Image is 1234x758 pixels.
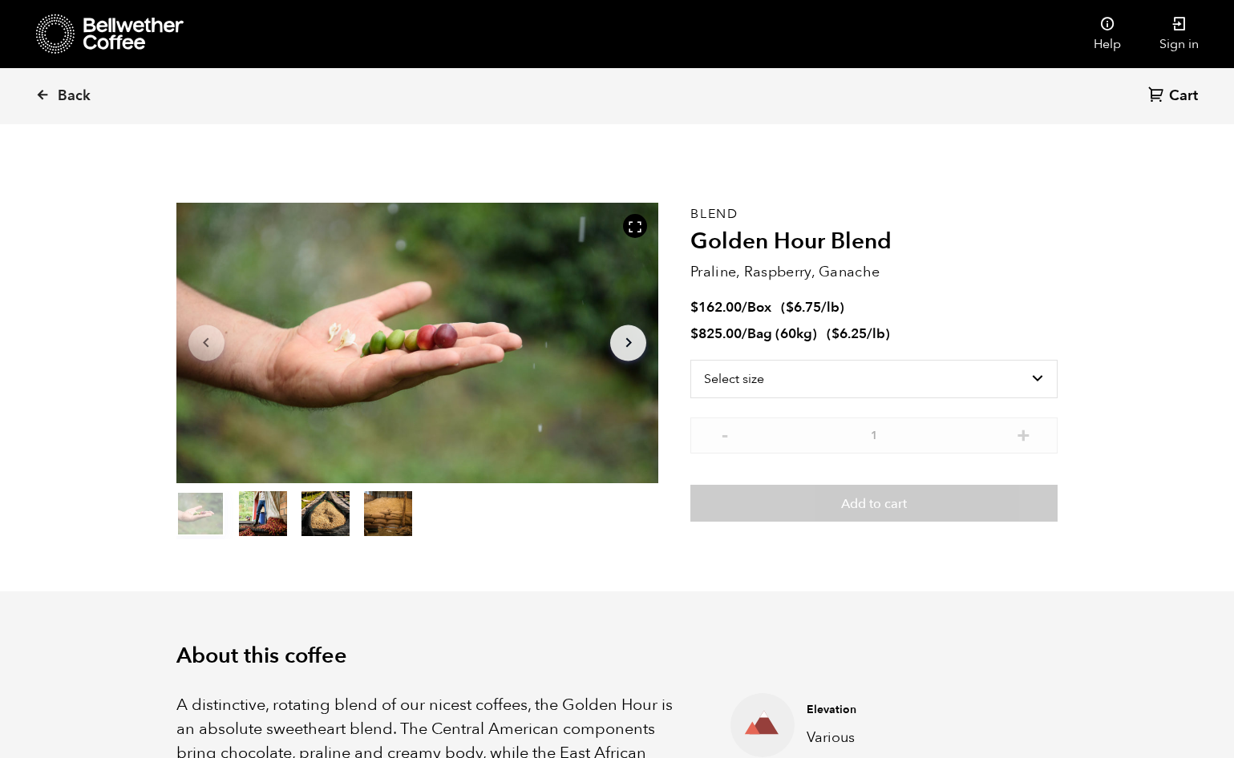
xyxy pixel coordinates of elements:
[821,298,840,317] span: /lb
[747,298,771,317] span: Box
[690,485,1058,522] button: Add to cart
[690,325,698,343] span: $
[786,298,794,317] span: $
[867,325,885,343] span: /lb
[827,325,890,343] span: ( )
[176,643,1058,669] h2: About this coffee
[690,325,742,343] bdi: 825.00
[831,325,867,343] bdi: 6.25
[690,261,1058,283] p: Praline, Raspberry, Ganache
[690,228,1058,256] h2: Golden Hour Blend
[690,298,698,317] span: $
[58,87,91,106] span: Back
[1148,86,1202,107] a: Cart
[742,298,747,317] span: /
[781,298,844,317] span: ( )
[714,425,734,441] button: -
[1169,87,1198,106] span: Cart
[807,702,1033,718] h4: Elevation
[690,298,742,317] bdi: 162.00
[742,325,747,343] span: /
[786,298,821,317] bdi: 6.75
[747,325,817,343] span: Bag (60kg)
[807,727,1033,748] p: Various
[1013,425,1034,441] button: +
[831,325,840,343] span: $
